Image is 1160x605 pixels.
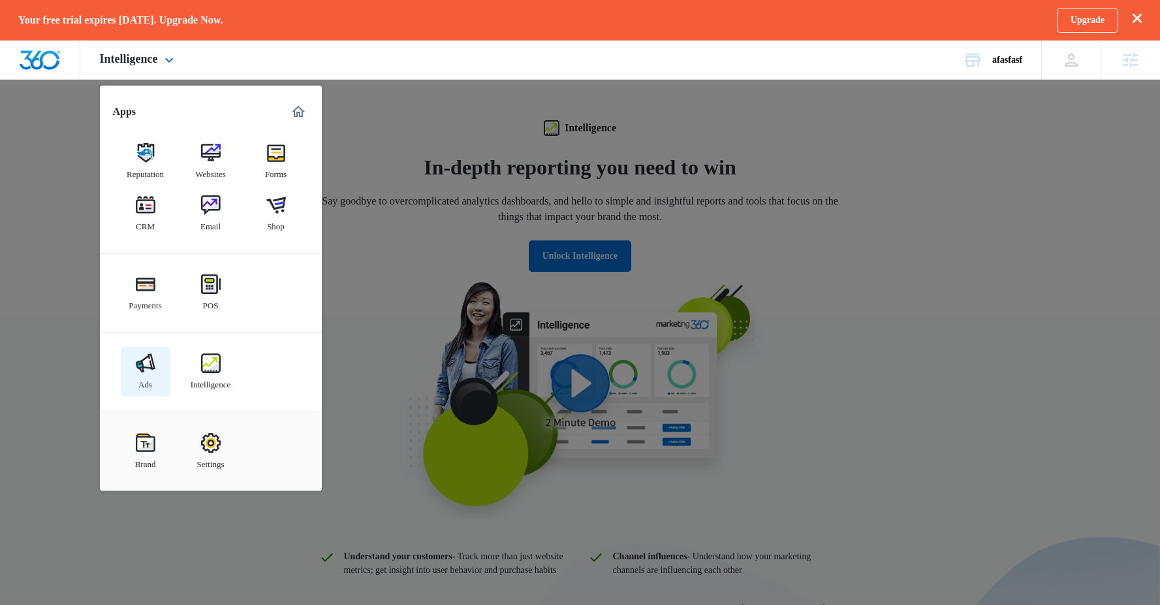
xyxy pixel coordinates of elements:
div: Shop [267,215,285,232]
a: Forms [251,137,301,186]
div: Intelligence [80,41,196,79]
a: Email [186,189,236,238]
div: Websites [195,163,226,180]
div: Reputation [127,163,164,180]
a: Settings [186,427,236,476]
a: POS [186,268,236,318]
div: Forms [265,163,287,180]
a: Payments [121,268,170,318]
a: Marketing 360® Dashboard [288,101,309,122]
span: Intelligence [100,52,158,66]
h2: Apps [113,105,136,118]
div: Email [200,215,221,232]
div: Intelligence [191,373,230,390]
a: Ads [121,347,170,397]
div: Ads [138,373,152,390]
div: Settings [197,453,225,470]
a: Shop [251,189,301,238]
div: Brand [135,453,156,470]
a: Upgrade [1057,8,1118,33]
a: Websites [186,137,236,186]
button: dismiss this dialog [1133,13,1142,25]
a: CRM [121,189,170,238]
a: Intelligence [186,347,236,397]
div: Payments [129,294,162,311]
a: Reputation [121,137,170,186]
p: Your free trial expires [DATE]. Upgrade Now. [18,14,223,26]
div: account name [992,55,1022,65]
div: POS [203,294,219,311]
div: CRM [136,215,155,232]
a: Brand [121,427,170,476]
